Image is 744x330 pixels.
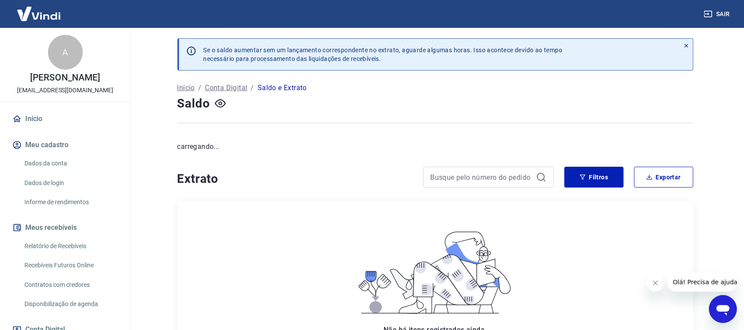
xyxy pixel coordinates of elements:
a: Informe de rendimentos [21,193,120,211]
a: Dados de login [21,174,120,192]
button: Filtros [564,167,624,188]
a: Dados da conta [21,155,120,172]
iframe: Botão para abrir a janela de mensagens [709,295,737,323]
a: Relatório de Recebíveis [21,237,120,255]
a: Início [177,83,195,93]
a: Conta Digital [205,83,247,93]
iframe: Mensagem da empresa [668,273,737,292]
a: Recebíveis Futuros Online [21,256,120,274]
input: Busque pelo número do pedido [431,171,533,184]
p: carregando... [177,141,693,152]
button: Meus recebíveis [10,218,120,237]
p: [EMAIL_ADDRESS][DOMAIN_NAME] [17,86,113,95]
h4: Extrato [177,170,413,188]
a: Disponibilização de agenda [21,295,120,313]
p: [PERSON_NAME] [30,73,100,82]
div: A [48,35,83,70]
p: / [251,83,254,93]
p: Se o saldo aumentar sem um lançamento correspondente no extrato, aguarde algumas horas. Isso acon... [204,46,563,63]
span: Olá! Precisa de ajuda? [5,6,73,13]
iframe: Fechar mensagem [647,274,664,292]
h4: Saldo [177,95,210,112]
p: Saldo e Extrato [258,83,307,93]
button: Sair [702,6,734,22]
a: Início [10,109,120,128]
p: / [198,83,201,93]
a: Contratos com credores [21,276,120,294]
button: Meu cadastro [10,135,120,155]
button: Exportar [634,167,693,188]
img: Vindi [10,0,67,27]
